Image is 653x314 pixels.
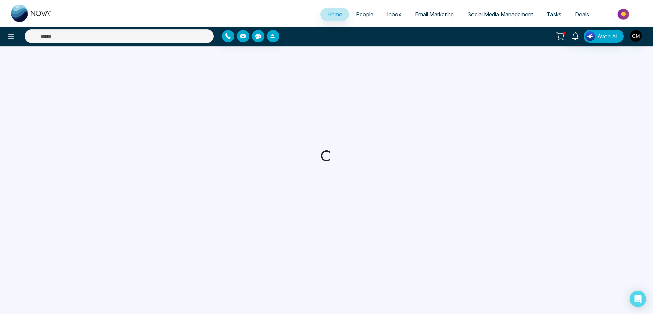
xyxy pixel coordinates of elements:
span: Tasks [547,11,561,18]
span: Home [327,11,342,18]
span: Avon AI [597,32,618,40]
span: People [356,11,373,18]
a: Social Media Management [461,8,540,21]
img: Market-place.gif [599,6,649,22]
a: Email Marketing [408,8,461,21]
span: Deals [575,11,589,18]
a: Home [320,8,349,21]
img: Lead Flow [585,31,595,41]
span: Inbox [387,11,401,18]
span: Social Media Management [467,11,533,18]
a: Deals [568,8,596,21]
a: People [349,8,380,21]
img: Nova CRM Logo [11,5,52,22]
button: Avon AI [584,30,624,43]
span: Email Marketing [415,11,454,18]
div: Open Intercom Messenger [630,291,646,307]
a: Inbox [380,8,408,21]
a: Tasks [540,8,568,21]
img: User Avatar [630,30,642,42]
